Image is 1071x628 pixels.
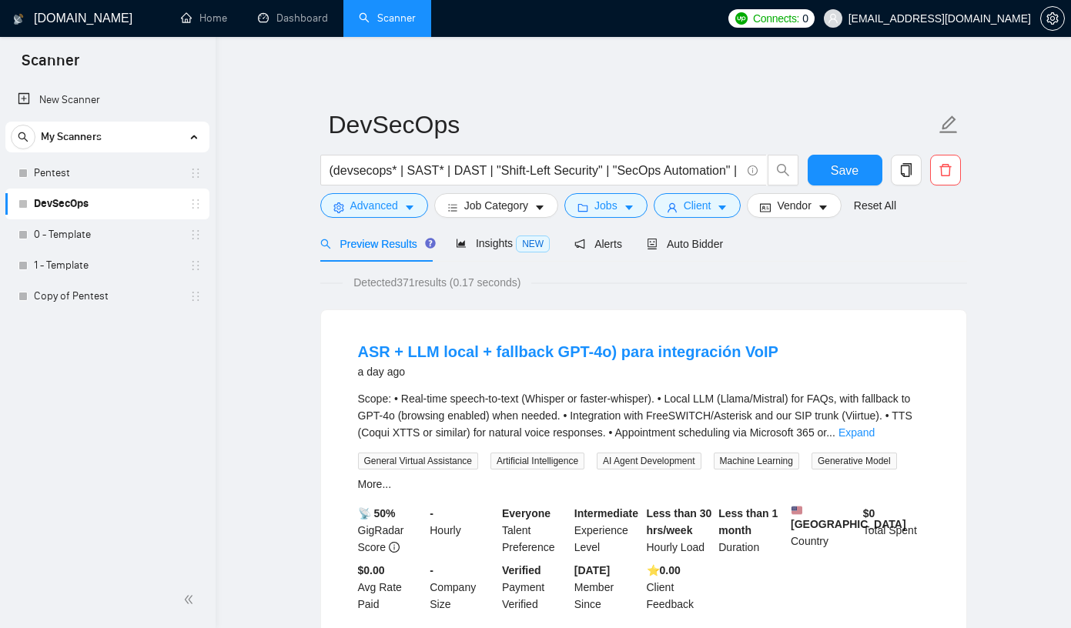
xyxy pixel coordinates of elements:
[714,453,799,469] span: Machine Learning
[423,236,437,250] div: Tooltip anchor
[12,132,35,142] span: search
[647,507,712,536] b: Less than 30 hrs/week
[930,155,961,185] button: delete
[427,505,499,556] div: Hourly
[574,238,622,250] span: Alerts
[571,562,644,613] div: Member Since
[747,193,841,218] button: idcardVendorcaret-down
[34,219,180,250] a: 0 - Template
[11,125,35,149] button: search
[464,197,528,214] span: Job Category
[792,505,802,516] img: 🇺🇸
[574,564,610,576] b: [DATE]
[1041,12,1064,25] span: setting
[647,564,681,576] b: ⭐️ 0.00
[5,85,209,115] li: New Scanner
[1040,6,1065,31] button: setting
[320,193,428,218] button: settingAdvancedcaret-down
[802,10,808,27] span: 0
[329,105,935,144] input: Scanner name...
[456,237,550,249] span: Insights
[863,507,875,519] b: $ 0
[333,202,344,213] span: setting
[358,507,396,519] b: 📡 50%
[931,163,960,177] span: delete
[502,564,541,576] b: Verified
[189,290,202,302] span: holder
[891,155,922,185] button: copy
[358,453,479,469] span: General Virtual Assistance
[791,505,906,530] b: [GEOGRAPHIC_DATA]
[13,7,24,32] img: logo
[355,505,427,556] div: GigRadar Score
[320,238,431,250] span: Preview Results
[854,197,896,214] a: Reset All
[355,562,427,613] div: Avg Rate Paid
[343,274,531,291] span: Detected 371 results (0.17 seconds)
[404,202,415,213] span: caret-down
[831,161,858,180] span: Save
[812,453,897,469] span: Generative Model
[1019,576,1056,613] iframe: Intercom live chat
[34,189,180,219] a: DevSecOps
[718,507,778,536] b: Less than 1 month
[430,507,433,519] b: -
[34,250,180,281] a: 1 - Template
[577,202,588,213] span: folder
[427,562,499,613] div: Company Size
[1040,12,1065,25] a: setting
[748,165,758,175] span: info-circle
[715,505,788,556] div: Duration
[34,281,180,312] a: Copy of Pentest
[654,193,741,218] button: userClientcaret-down
[447,202,458,213] span: bars
[189,259,202,272] span: holder
[571,505,644,556] div: Experience Level
[534,202,545,213] span: caret-down
[41,122,102,152] span: My Scanners
[684,197,711,214] span: Client
[667,202,678,213] span: user
[320,239,331,249] span: search
[359,12,416,25] a: searchScanner
[574,239,585,249] span: notification
[189,229,202,241] span: holder
[358,390,929,441] div: Scope: • Real-time speech-to-text (Whisper or faster-whisper). • Local LLM (Llama/Mistral) for FA...
[189,198,202,210] span: holder
[358,478,392,490] a: More...
[788,505,860,556] div: Country
[808,155,882,185] button: Save
[564,193,648,218] button: folderJobscaret-down
[647,238,723,250] span: Auto Bidder
[434,193,558,218] button: barsJob Categorycaret-down
[499,505,571,556] div: Talent Preference
[768,163,798,177] span: search
[9,49,92,82] span: Scanner
[760,202,771,213] span: idcard
[777,197,811,214] span: Vendor
[597,453,701,469] span: AI Agent Development
[828,13,838,24] span: user
[181,12,227,25] a: homeHome
[389,542,400,553] span: info-circle
[644,505,716,556] div: Hourly Load
[358,362,778,381] div: a day ago
[183,592,199,607] span: double-left
[516,235,550,252] span: NEW
[490,453,584,469] span: Artificial Intelligence
[892,163,921,177] span: copy
[860,505,932,556] div: Total Spent
[358,343,778,360] a: ASR + LLM local + fallback GPT-4o) para integración VoIP
[624,202,634,213] span: caret-down
[594,197,617,214] span: Jobs
[502,507,551,519] b: Everyone
[18,85,197,115] a: New Scanner
[939,115,959,135] span: edit
[826,426,835,439] span: ...
[647,239,658,249] span: robot
[768,155,798,185] button: search
[258,12,328,25] a: dashboardDashboard
[818,202,828,213] span: caret-down
[753,10,799,27] span: Connects:
[735,12,748,25] img: upwork-logo.png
